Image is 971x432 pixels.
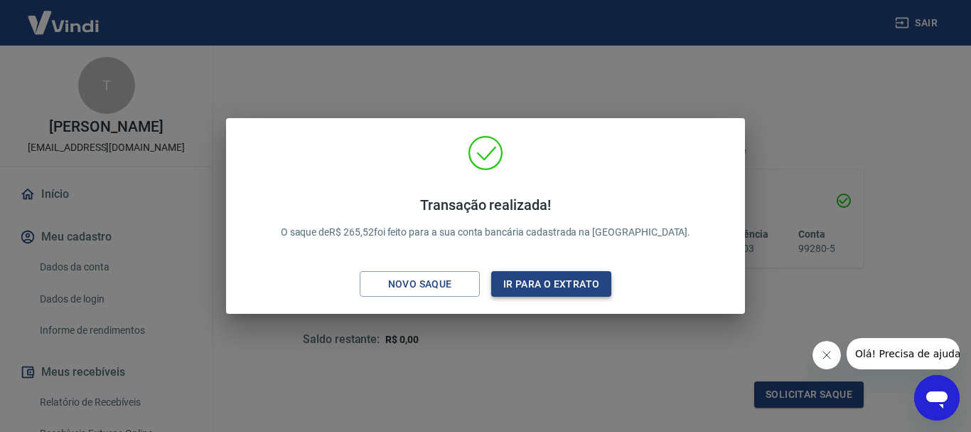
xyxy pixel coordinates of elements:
p: O saque de R$ 265,52 foi feito para a sua conta bancária cadastrada na [GEOGRAPHIC_DATA]. [281,196,691,240]
div: Novo saque [371,275,469,293]
iframe: Mensagem da empresa [847,338,960,369]
iframe: Fechar mensagem [812,341,841,369]
iframe: Botão para abrir a janela de mensagens [914,375,960,421]
span: Olá! Precisa de ajuda? [9,10,119,21]
h4: Transação realizada! [281,196,691,214]
button: Novo saque [360,271,480,297]
button: Ir para o extrato [491,271,611,297]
